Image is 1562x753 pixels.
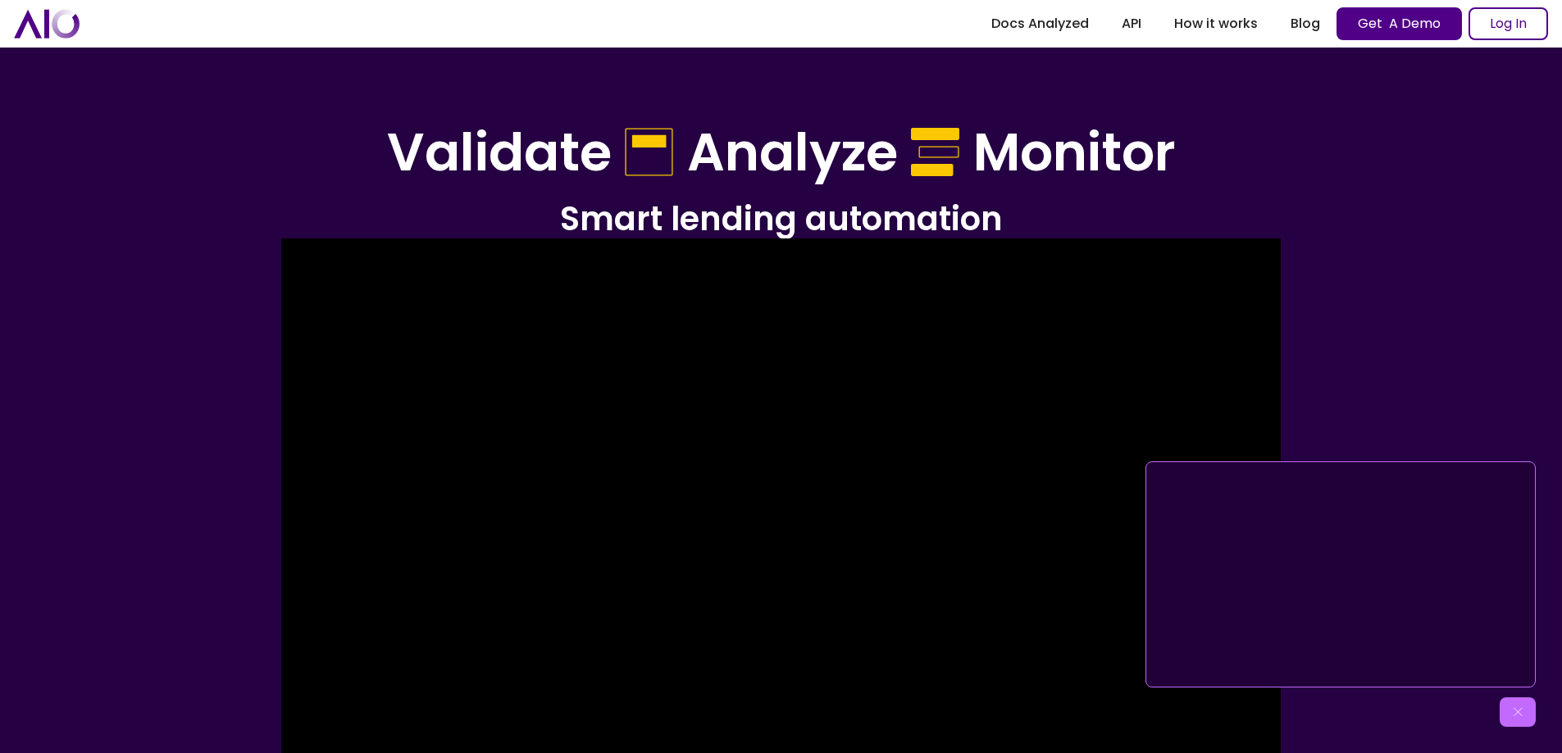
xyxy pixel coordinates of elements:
[973,121,1176,184] h1: Monitor
[1274,9,1337,39] a: Blog
[1158,9,1274,39] a: How it works
[687,121,898,184] h1: Analyze
[975,9,1105,39] a: Docs Analyzed
[1469,7,1548,40] a: Log In
[14,9,80,38] a: home
[387,121,612,184] h1: Validate
[314,197,1249,240] h2: Smart lending automation
[1153,469,1528,680] iframe: AIO - powering financial decision making
[1105,9,1158,39] a: API
[1337,7,1462,40] a: Get A Demo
